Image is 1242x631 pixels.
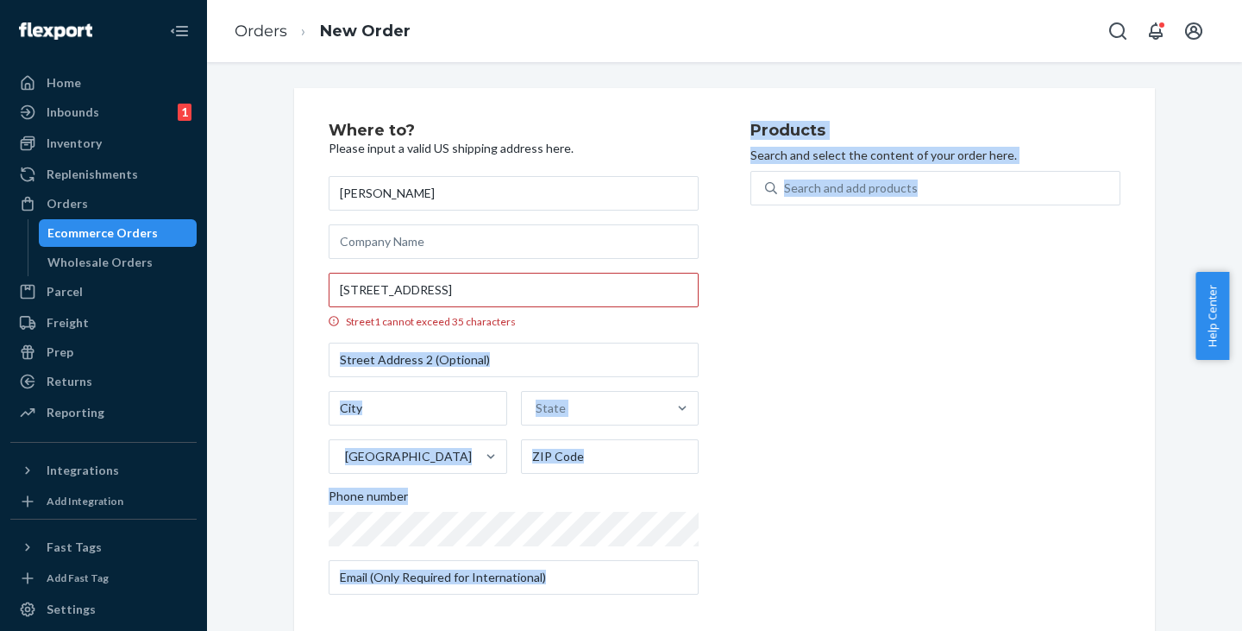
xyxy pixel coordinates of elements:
input: [GEOGRAPHIC_DATA] [343,448,345,465]
input: Street1 cannot exceed 35 characters [329,273,699,307]
a: Freight [10,309,197,337]
a: Add Fast Tag [10,568,197,589]
div: Inventory [47,135,102,152]
a: Prep [10,338,197,366]
input: Company Name [329,224,699,259]
div: Reporting [47,404,104,421]
div: Settings [47,601,96,618]
div: Add Integration [47,494,123,508]
a: Replenishments [10,161,197,188]
a: Parcel [10,278,197,306]
a: Wholesale Orders [39,249,198,276]
a: Ecommerce Orders [39,219,198,247]
a: New Order [320,22,411,41]
button: Fast Tags [10,533,197,561]
div: Integrations [47,462,119,479]
ol: breadcrumbs [221,6,424,57]
img: Flexport logo [19,22,92,40]
input: First & Last Name [329,176,699,211]
div: Parcel [47,283,83,300]
div: [GEOGRAPHIC_DATA] [345,448,472,465]
span: Phone number [329,488,408,512]
div: Add Fast Tag [47,571,109,585]
a: Returns [10,368,197,395]
a: Orders [235,22,287,41]
a: Inbounds1 [10,98,197,126]
div: Orders [47,195,88,212]
a: Orders [10,190,197,218]
div: Search and add products [784,180,918,197]
a: Settings [10,596,197,623]
div: Inbounds [47,104,99,121]
div: Home [47,74,81,91]
button: Close Navigation [162,14,197,48]
input: City [329,391,507,426]
button: Open account menu [1176,14,1211,48]
button: Integrations [10,457,197,484]
button: Open Search Box [1101,14,1135,48]
a: Inventory [10,129,197,157]
p: Please input a valid US shipping address here. [329,140,699,157]
input: Street Address 2 (Optional) [329,343,699,377]
p: Search and select the content of your order here. [750,147,1120,164]
button: Help Center [1195,272,1229,360]
div: Returns [47,373,92,390]
h2: Where to? [329,123,699,140]
div: State [536,400,566,417]
a: Reporting [10,399,197,426]
input: Email (Only Required for International) [329,560,699,595]
input: ZIP Code [521,439,699,474]
a: Add Integration [10,491,197,512]
a: Home [10,69,197,97]
div: 1 [178,104,191,121]
button: Open notifications [1138,14,1173,48]
h2: Products [750,123,1120,140]
div: Prep [47,344,73,361]
div: Ecommerce Orders [47,224,158,242]
div: Wholesale Orders [47,254,153,271]
div: Freight [47,314,89,331]
div: Replenishments [47,166,138,183]
div: Street1 cannot exceed 35 characters [329,314,699,329]
div: Fast Tags [47,539,102,556]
